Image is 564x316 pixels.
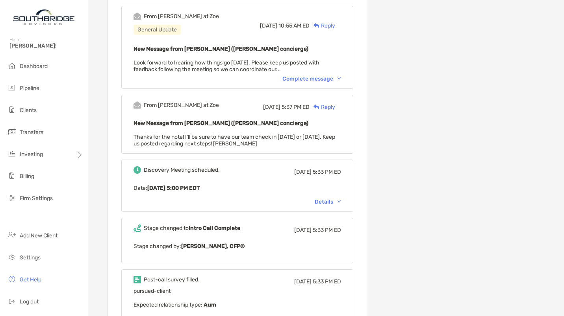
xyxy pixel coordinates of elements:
img: Event icon [134,166,141,174]
span: [DATE] [263,104,280,110]
b: Intro Call Complete [189,225,240,231]
p: Date : [134,183,341,193]
span: Billing [20,173,34,180]
span: [DATE] [294,278,312,285]
img: get-help icon [7,274,17,284]
b: New Message from [PERSON_NAME] ([PERSON_NAME] concierge) [134,120,308,127]
p: Stage changed by: [134,241,341,251]
img: transfers icon [7,127,17,136]
span: 5:37 PM ED [282,104,310,110]
img: Event icon [134,13,141,20]
div: Post-call survey filled. [144,276,200,283]
img: firm-settings icon [7,193,17,202]
span: 5:33 PM ED [313,278,341,285]
span: pursued-client [134,288,171,294]
p: Expected relationship type : [134,300,341,310]
div: General Update [134,25,181,35]
div: Reply [310,103,335,111]
span: 10:55 AM ED [278,22,310,29]
img: billing icon [7,171,17,180]
div: Stage changed to [144,225,240,231]
span: Get Help [20,276,41,283]
img: Chevron icon [338,77,341,80]
b: [PERSON_NAME], CFP® [181,243,245,250]
b: New Message from [PERSON_NAME] ([PERSON_NAME] concierge) [134,46,308,52]
b: Aum [202,301,216,308]
span: Log out [20,298,39,305]
b: [DATE] 5:00 PM EDT [147,185,200,191]
div: Discovery Meeting scheduled. [144,167,220,173]
img: Event icon [134,101,141,109]
span: Pipeline [20,85,39,92]
span: Clients [20,107,37,114]
img: add_new_client icon [7,230,17,240]
span: [DATE] [294,169,312,175]
img: Event icon [134,276,141,283]
img: clients icon [7,105,17,114]
div: Details [315,198,341,205]
span: Settings [20,254,41,261]
img: Event icon [134,224,141,232]
span: [DATE] [294,227,312,233]
img: Reply icon [314,23,319,28]
div: Reply [310,22,335,30]
div: From [PERSON_NAME] at Zoe [144,102,219,108]
span: 5:33 PM ED [313,227,341,233]
span: Look forward to hearing how things go [DATE]. Please keep us posted with feedback following the m... [134,59,319,73]
img: investing icon [7,149,17,158]
div: From [PERSON_NAME] at Zoe [144,13,219,20]
span: Transfers [20,129,43,136]
span: Investing [20,151,43,158]
span: [DATE] [260,22,277,29]
img: settings icon [7,252,17,262]
span: Dashboard [20,63,48,70]
img: Chevron icon [338,200,341,203]
img: logout icon [7,296,17,306]
img: dashboard icon [7,61,17,70]
div: Complete message [282,75,341,82]
img: Reply icon [314,105,319,110]
span: 5:33 PM ED [313,169,341,175]
span: Add New Client [20,232,58,239]
span: Thanks for the note! I’ll be sure to have our team check in [DATE] or [DATE]. Keep us posted rega... [134,134,335,147]
img: Zoe Logo [9,3,78,31]
span: [PERSON_NAME]! [9,42,83,49]
span: Firm Settings [20,195,53,202]
img: pipeline icon [7,83,17,92]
